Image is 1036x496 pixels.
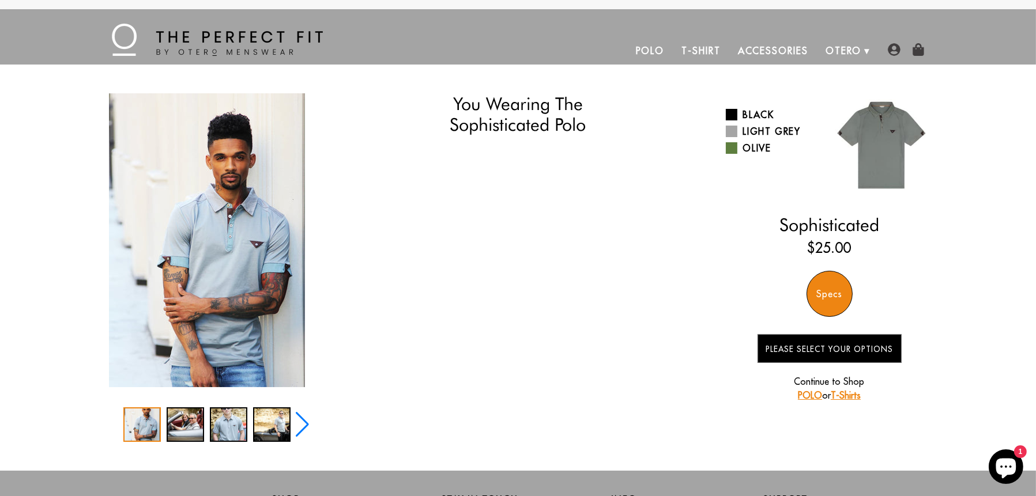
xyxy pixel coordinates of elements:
[831,389,861,401] a: T-Shirts
[729,37,817,65] a: Accessories
[758,334,902,363] button: Please Select Your Options
[985,449,1027,487] inbox-online-store-chat: Shopify online store chat
[123,407,161,442] div: 1 / 5
[817,37,871,65] a: Otero
[167,407,204,442] div: 2 / 5
[673,37,729,65] a: T-Shirt
[726,124,821,138] a: Light Grey
[766,344,893,354] span: Please Select Your Options
[381,93,655,135] h1: You Wearing The Sophisticated Polo
[726,214,933,235] h2: Sophisticated
[912,43,925,56] img: shopping-bag-icon.png
[627,37,673,65] a: Polo
[888,43,901,56] img: user-account-icon.png
[253,407,291,442] div: 4 / 5
[210,407,247,442] div: 3 / 5
[808,237,852,258] ins: $25.00
[109,93,305,387] img: IMG_2199_copy_1024x1024_2x_34cf31a3-1c15-4c6a-b1e7-ad3436316d68_340x.jpg
[758,374,902,402] p: Continue to Shop or
[807,271,853,317] div: Specs
[112,24,323,56] img: The Perfect Fit - by Otero Menswear - Logo
[726,108,821,122] a: Black
[830,93,933,197] img: 018.jpg
[798,389,822,401] a: POLO
[295,412,311,437] div: Next slide
[103,93,311,387] div: 1 / 5
[726,141,821,155] a: Olive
